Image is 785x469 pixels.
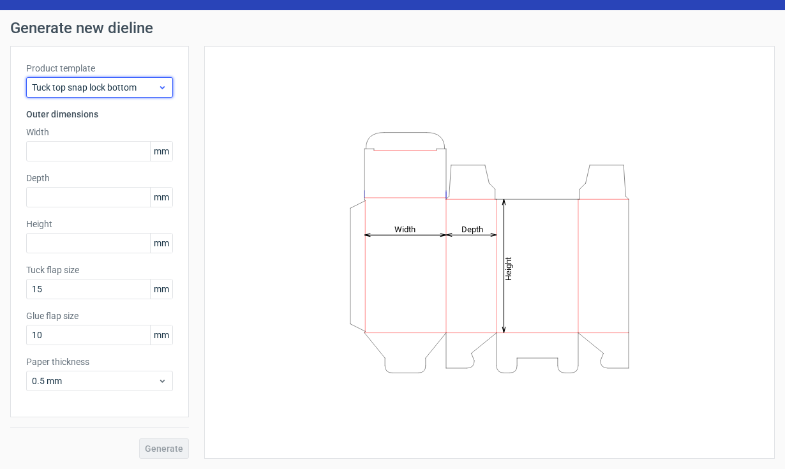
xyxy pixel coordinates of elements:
[150,325,172,345] span: mm
[150,279,172,299] span: mm
[150,142,172,161] span: mm
[26,108,173,121] h3: Outer dimensions
[26,309,173,322] label: Glue flap size
[10,20,775,36] h1: Generate new dieline
[32,81,158,94] span: Tuck top snap lock bottom
[26,355,173,368] label: Paper thickness
[32,375,158,387] span: 0.5 mm
[26,62,173,75] label: Product template
[150,234,172,253] span: mm
[504,257,513,280] tspan: Height
[26,218,173,230] label: Height
[150,188,172,207] span: mm
[26,172,173,184] label: Depth
[26,126,173,138] label: Width
[26,264,173,276] label: Tuck flap size
[461,224,483,234] tspan: Depth
[394,224,415,234] tspan: Width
